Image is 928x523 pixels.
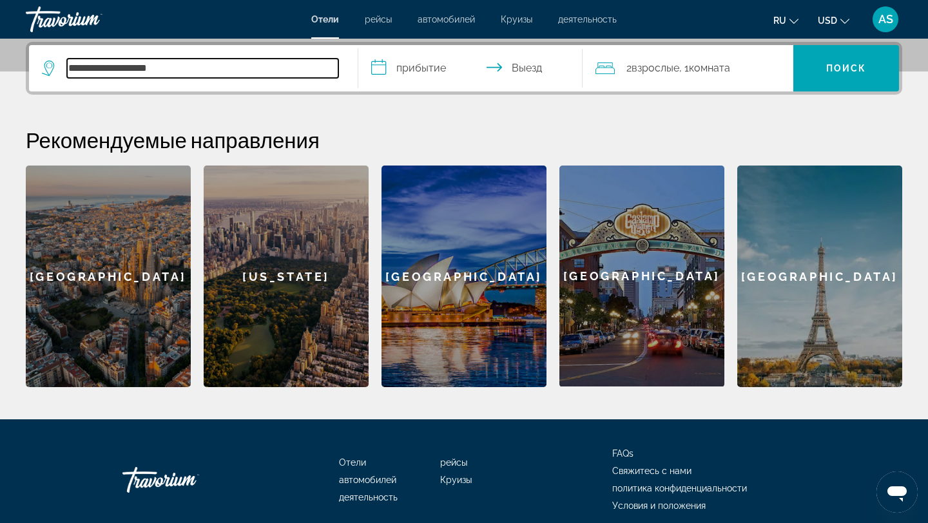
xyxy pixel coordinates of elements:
a: New York[US_STATE] [204,166,369,387]
a: FAQs [612,448,633,459]
a: Travorium [26,3,155,36]
div: Search widget [29,45,899,91]
a: деятельность [339,492,398,502]
a: Круизы [440,475,472,485]
span: Поиск [826,63,867,73]
input: Search hotel destination [67,59,338,78]
div: [GEOGRAPHIC_DATA] [559,166,724,386]
span: AS [878,13,893,26]
a: автомобилей [339,475,396,485]
span: USD [818,15,837,26]
div: [US_STATE] [204,166,369,387]
button: Change currency [818,11,849,30]
a: San Diego[GEOGRAPHIC_DATA] [559,166,724,387]
a: Условия и положения [612,500,706,511]
a: Отели [311,14,339,24]
a: политика конфиденциальности [612,483,747,493]
iframe: Кнопка запуска окна обмена сообщениями [876,471,918,513]
a: рейсы [440,457,467,468]
a: рейсы [365,14,392,24]
button: Search [793,45,899,91]
div: [GEOGRAPHIC_DATA] [26,166,191,387]
a: Barcelona[GEOGRAPHIC_DATA] [26,166,191,387]
a: Свяжитесь с нами [612,466,691,476]
button: Travelers: 2 adults, 0 children [583,45,794,91]
div: [GEOGRAPHIC_DATA] [737,166,902,387]
a: Sydney[GEOGRAPHIC_DATA] [382,166,546,387]
button: Change language [773,11,798,30]
div: [GEOGRAPHIC_DATA] [382,166,546,387]
button: User Menu [869,6,902,33]
a: деятельность [558,14,617,24]
span: 2 [626,59,679,77]
span: Взрослые [632,62,679,74]
a: Отели [339,457,366,468]
a: автомобилей [418,14,475,24]
a: Круизы [501,14,532,24]
span: ru [773,15,786,26]
h2: Рекомендуемые направления [26,127,902,153]
a: Go Home [122,461,251,499]
span: Комната [689,62,730,74]
span: , 1 [679,59,730,77]
button: Select check in and out date [358,45,583,91]
a: Paris[GEOGRAPHIC_DATA] [737,166,902,387]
